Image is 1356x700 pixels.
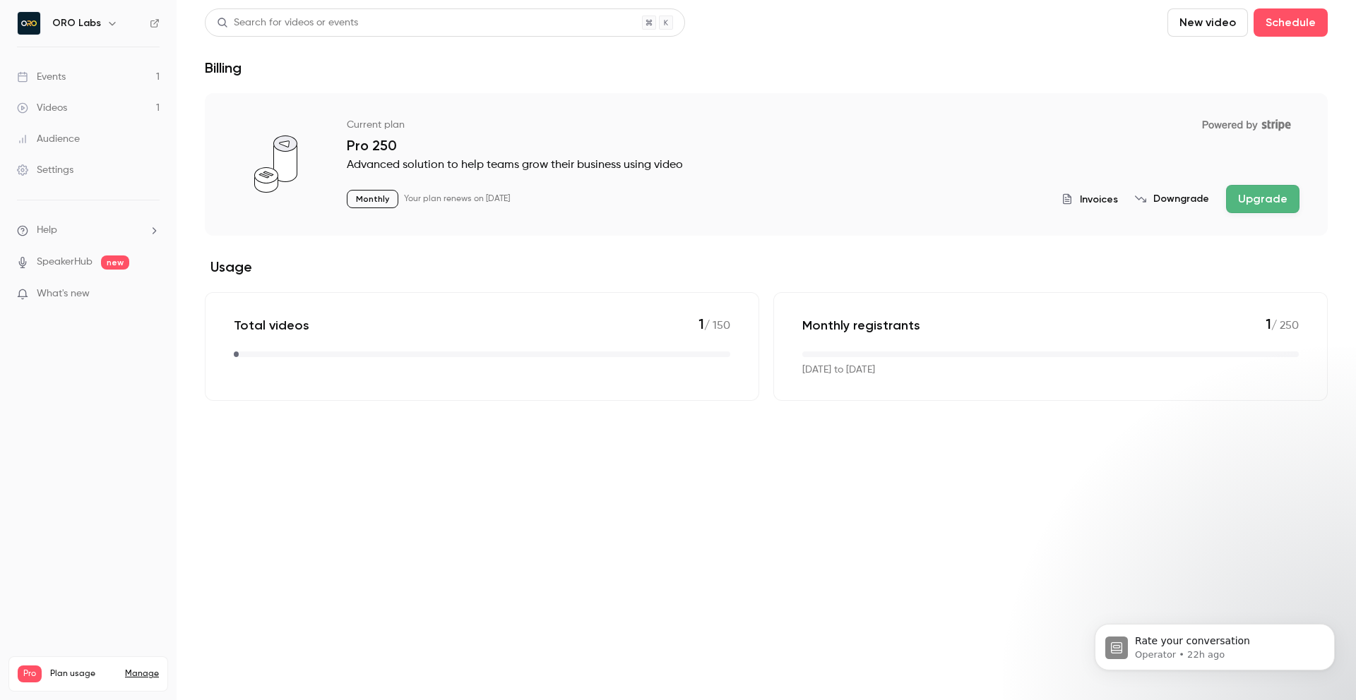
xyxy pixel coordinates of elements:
span: Pro [18,665,42,682]
p: Your plan renews on [DATE] [404,193,510,205]
button: Invoices [1061,192,1118,207]
span: 1 [1266,315,1271,332]
div: Videos [17,101,67,115]
span: Help [37,223,57,238]
div: Events [17,70,66,84]
button: Downgrade [1135,192,1209,206]
p: [DATE] to [DATE] [802,363,875,378]
p: / 150 [698,315,730,334]
li: help-dropdown-opener [17,223,160,238]
span: What's new [37,286,90,301]
p: Total videos [234,317,309,334]
h2: Usage [205,258,1328,275]
p: Monthly registrants [802,317,920,334]
iframe: Intercom notifications message [1073,594,1356,693]
span: Invoices [1080,192,1118,207]
section: billing [205,93,1328,401]
div: Search for videos or events [217,16,358,30]
button: New video [1167,8,1248,37]
p: / 250 [1266,315,1299,334]
span: 1 [698,315,704,332]
p: Monthly [347,190,398,208]
p: Advanced solution to help teams grow their business using video [347,157,1299,174]
p: Current plan [347,118,405,132]
h1: Billing [205,59,242,76]
button: Upgrade [1226,185,1299,213]
a: Manage [125,668,159,680]
span: Plan usage [50,668,117,680]
img: ORO Labs [18,12,40,35]
p: Pro 250 [347,137,1299,154]
span: new [101,255,129,270]
h6: ORO Labs [52,16,101,30]
div: Audience [17,132,80,146]
div: Settings [17,163,73,177]
a: SpeakerHub [37,255,93,270]
button: Schedule [1254,8,1328,37]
